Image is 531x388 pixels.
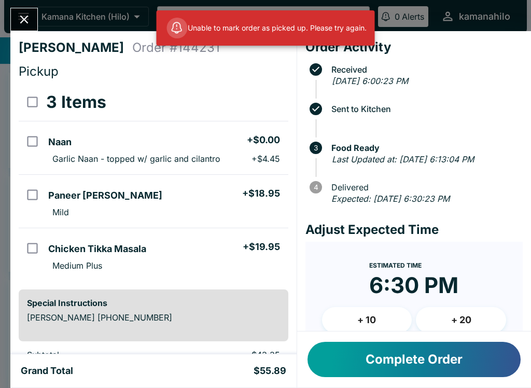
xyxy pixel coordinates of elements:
[416,307,506,333] button: + 20
[19,40,132,56] h4: [PERSON_NAME]
[52,207,69,217] p: Mild
[326,183,523,192] span: Delivered
[332,76,408,86] em: [DATE] 6:00:23 PM
[305,222,523,238] h4: Adjust Expected Time
[254,365,286,377] h5: $55.89
[167,13,367,43] div: Unable to mark order as picked up. Please try again.
[314,144,318,152] text: 3
[19,84,288,281] table: orders table
[243,241,280,253] h5: + $19.95
[305,39,523,55] h4: Order Activity
[251,154,280,164] p: + $4.45
[369,261,422,269] span: Estimated Time
[27,350,161,360] p: Subtotal
[132,40,220,56] h4: Order # 144231
[326,143,523,153] span: Food Ready
[27,312,280,323] p: [PERSON_NAME] [PHONE_NUMBER]
[178,350,280,360] p: $43.35
[332,154,474,164] em: Last Updated at: [DATE] 6:13:04 PM
[48,136,72,148] h5: Naan
[369,272,458,299] time: 6:30 PM
[52,154,220,164] p: Garlic Naan - topped w/ garlic and cilantro
[247,134,280,146] h5: + $0.00
[313,183,318,191] text: 4
[308,342,521,377] button: Complete Order
[326,104,523,114] span: Sent to Kitchen
[322,307,412,333] button: + 10
[46,92,106,113] h3: 3 Items
[331,193,450,204] em: Expected: [DATE] 6:30:23 PM
[242,187,280,200] h5: + $18.95
[48,243,146,255] h5: Chicken Tikka Masala
[27,298,280,308] h6: Special Instructions
[326,65,523,74] span: Received
[11,8,37,31] button: Close
[48,189,162,202] h5: Paneer [PERSON_NAME]
[21,365,73,377] h5: Grand Total
[19,64,59,79] span: Pickup
[52,260,102,271] p: Medium Plus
